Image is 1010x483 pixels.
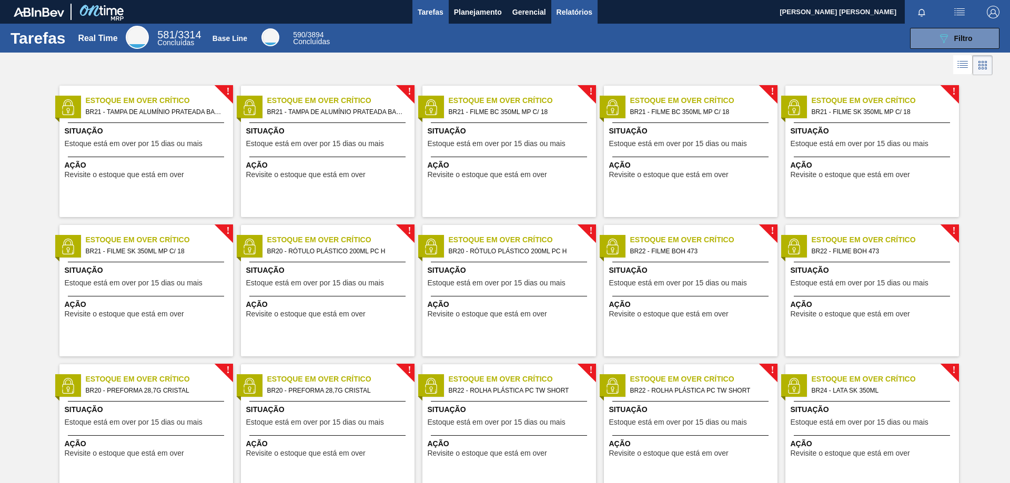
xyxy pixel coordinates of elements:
span: Revisite o estoque que está em over [428,171,547,179]
span: Situação [428,404,593,415]
span: Estoque está em over por 15 dias ou mais [791,140,928,148]
span: BR20 - RÓTULO PLÁSTICO 200ML PC H [267,245,406,257]
span: Ação [791,299,956,310]
span: Estoque em Over Crítico [812,234,959,245]
span: Ação [791,160,956,171]
span: BR24 - LATA SK 350ML [812,385,951,396]
img: status [60,239,76,254]
span: ! [408,227,411,235]
div: Real Time [126,26,149,49]
span: Estoque em Over Crítico [449,234,596,245]
img: status [241,239,257,254]
span: BR21 - FILME SK 350ML MP C/ 18 [86,245,225,257]
span: Estoque está em over por 15 dias ou mais [65,279,203,287]
span: Estoque está em over por 15 dias ou mais [428,418,565,426]
span: Situação [428,265,593,276]
span: Revisite o estoque que está em over [65,310,184,318]
span: Estoque em Over Crítico [449,374,596,385]
span: Estoque está em over por 15 dias ou mais [246,140,384,148]
span: ! [226,227,229,235]
span: Estoque está em over por 15 dias ou mais [246,418,384,426]
span: Estoque em Over Crítico [812,374,959,385]
span: Estoque em Over Crítico [449,95,596,106]
span: Tarefas [418,6,443,18]
span: Estoque está em over por 15 dias ou mais [609,140,747,148]
span: Revisite o estoque que está em over [428,449,547,457]
span: Estoque está em over por 15 dias ou mais [609,418,747,426]
span: Estoque em Over Crítico [630,374,777,385]
span: Revisite o estoque que está em over [65,171,184,179]
div: Visão em Lista [953,55,973,75]
span: Ação [428,299,593,310]
span: ! [589,366,592,374]
span: Revisite o estoque que está em over [609,310,729,318]
span: 590 [293,30,305,39]
span: Estoque em Over Crítico [630,234,777,245]
div: Visão em Cards [973,55,993,75]
span: BR20 - RÓTULO PLÁSTICO 200ML PC H [449,245,588,257]
span: ! [952,227,955,235]
span: Concluídas [293,37,330,46]
img: status [604,378,620,394]
span: Planejamento [454,6,502,18]
span: Estoque está em over por 15 dias ou mais [246,279,384,287]
span: Estoque em Over Crítico [630,95,777,106]
span: Estoque está em over por 15 dias ou mais [428,140,565,148]
span: ! [226,88,229,96]
h1: Tarefas [11,32,66,44]
span: ! [589,88,592,96]
span: Ação [246,299,412,310]
span: ! [771,227,774,235]
span: Gerencial [512,6,546,18]
span: BR22 - FILME BOH 473 [630,245,769,257]
span: Revisite o estoque que está em over [791,449,910,457]
img: Logout [987,6,999,18]
img: status [423,99,439,115]
div: Real Time [157,30,201,46]
div: Base Line [293,32,330,45]
div: Base Line [213,34,247,43]
span: Ação [428,438,593,449]
span: Estoque em Over Crítico [86,374,233,385]
span: Estoque em Over Crítico [267,95,415,106]
span: Ação [246,160,412,171]
span: Estoque está em over por 15 dias ou mais [428,279,565,287]
span: ! [589,227,592,235]
button: Notificações [905,5,938,19]
span: Ação [791,438,956,449]
img: status [60,99,76,115]
div: Real Time [78,34,117,43]
img: status [604,239,620,254]
span: Ação [609,160,775,171]
span: BR21 - FILME BC 350ML MP C/ 18 [449,106,588,118]
span: Revisite o estoque que está em over [791,171,910,179]
span: Ação [609,438,775,449]
span: Situação [791,404,956,415]
span: BR21 - TAMPA DE ALUMÍNIO PRATEADA BALL CDL [86,106,225,118]
span: ! [226,366,229,374]
span: Revisite o estoque que está em over [246,449,366,457]
span: Ação [65,438,230,449]
span: / 3314 [157,29,201,40]
span: Estoque em Over Crítico [86,234,233,245]
img: status [60,378,76,394]
span: Estoque em Over Crítico [812,95,959,106]
span: Situação [65,404,230,415]
span: ! [952,88,955,96]
span: BR21 - FILME SK 350ML MP C/ 18 [812,106,951,118]
span: ! [771,366,774,374]
span: Estoque está em over por 15 dias ou mais [65,418,203,426]
span: Situação [791,126,956,137]
span: Revisite o estoque que está em over [428,310,547,318]
img: TNhmsLtSVTkK8tSr43FrP2fwEKptu5GPRR3wAAAABJRU5ErkJggg== [14,7,64,17]
span: / 3894 [293,30,324,39]
span: Revisite o estoque que está em over [246,171,366,179]
img: status [604,99,620,115]
span: Situação [609,126,775,137]
img: status [786,239,802,254]
span: ! [952,366,955,374]
img: userActions [953,6,966,18]
span: ! [771,88,774,96]
img: status [786,99,802,115]
span: Situação [65,126,230,137]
